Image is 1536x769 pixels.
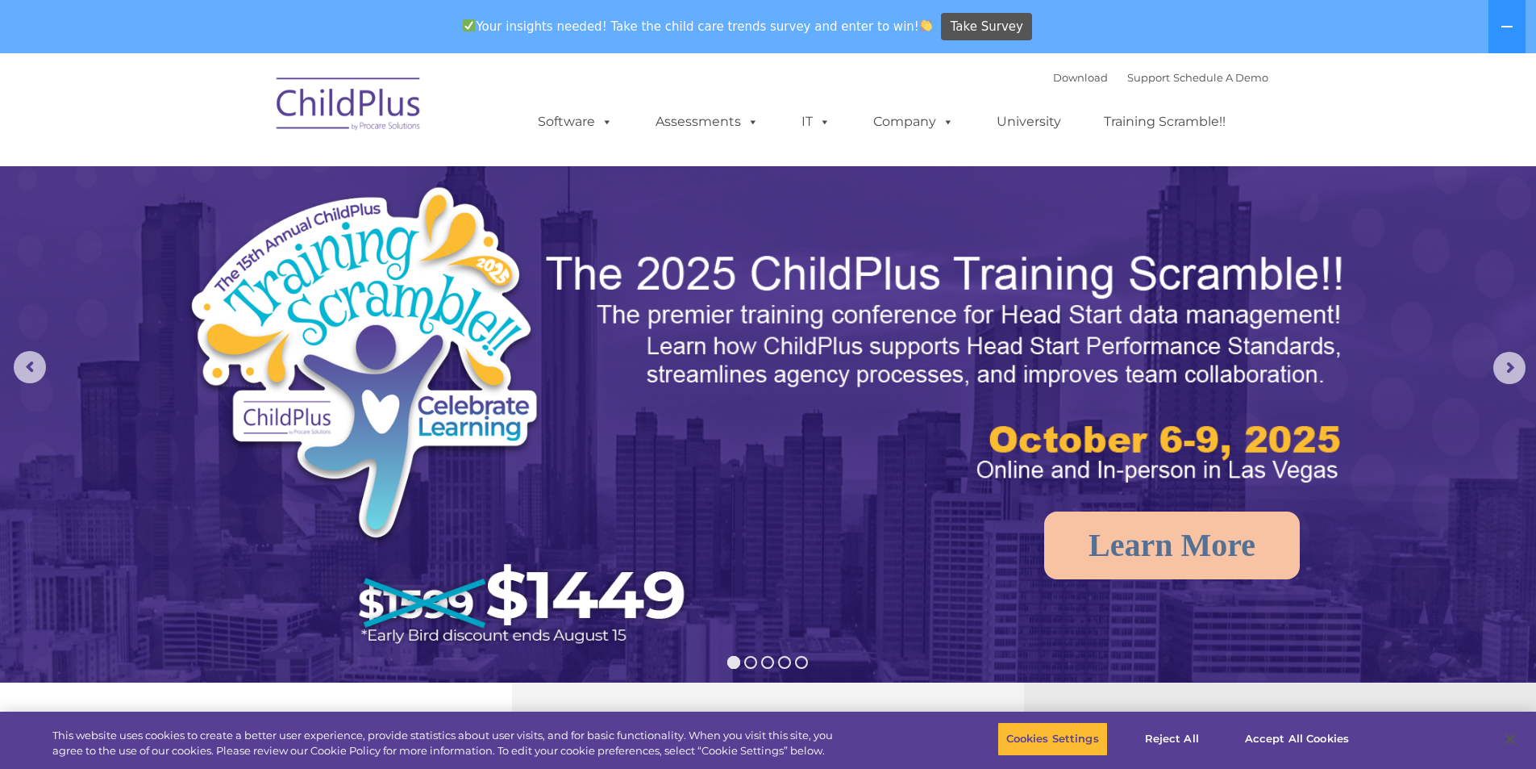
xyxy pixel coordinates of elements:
[857,106,970,138] a: Company
[268,66,430,147] img: ChildPlus by Procare Solutions
[224,107,273,119] span: Last name
[941,13,1032,41] a: Take Survey
[997,722,1108,756] button: Cookies Settings
[920,19,932,31] img: 👏
[224,173,293,185] span: Phone number
[785,106,847,138] a: IT
[1053,71,1108,84] a: Download
[639,106,775,138] a: Assessments
[1173,71,1268,84] a: Schedule A Demo
[1044,512,1300,579] a: Learn More
[52,728,845,759] div: This website uses cookies to create a better user experience, provide statistics about user visit...
[1236,722,1358,756] button: Accept All Cookies
[980,106,1077,138] a: University
[522,106,629,138] a: Software
[951,13,1023,41] span: Take Survey
[1088,106,1242,138] a: Training Scramble!!
[1053,71,1268,84] font: |
[1492,721,1528,757] button: Close
[463,19,475,31] img: ✅
[456,10,939,42] span: Your insights needed! Take the child care trends survey and enter to win!
[1122,722,1222,756] button: Reject All
[1127,71,1170,84] a: Support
